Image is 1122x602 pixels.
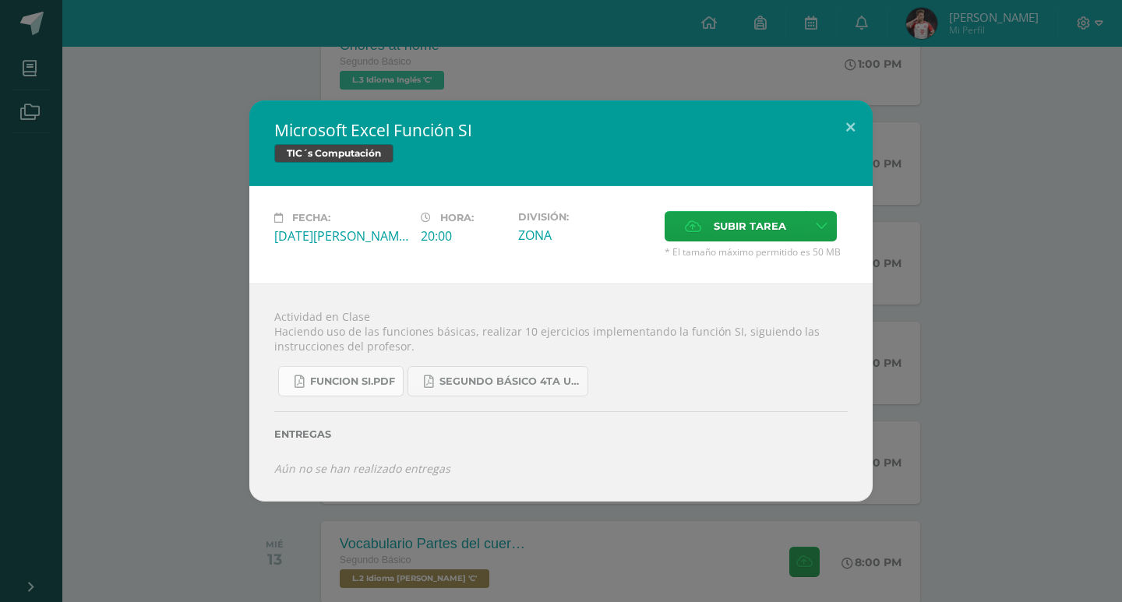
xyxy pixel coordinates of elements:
span: * El tamaño máximo permitido es 50 MB [665,245,848,259]
label: Entregas [274,428,848,440]
span: Hora: [440,212,474,224]
label: División: [518,211,652,223]
h2: Microsoft Excel Función SI [274,119,848,141]
div: 20:00 [421,227,506,245]
a: FUNCION SI.pdf [278,366,404,396]
div: Actividad en Clase Haciendo uso de las funciones básicas, realizar 10 ejercicios implementando la... [249,283,873,501]
span: FUNCION SI.pdf [310,375,395,388]
div: [DATE][PERSON_NAME] [274,227,408,245]
span: Subir tarea [714,212,786,241]
a: SEGUNDO BÁSICO 4TA UNIDAD.pdf [408,366,588,396]
div: ZONA [518,227,652,244]
span: SEGUNDO BÁSICO 4TA UNIDAD.pdf [439,375,580,388]
button: Close (Esc) [828,100,873,153]
span: TIC´s Computación [274,144,393,163]
i: Aún no se han realizado entregas [274,461,450,476]
span: Fecha: [292,212,330,224]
